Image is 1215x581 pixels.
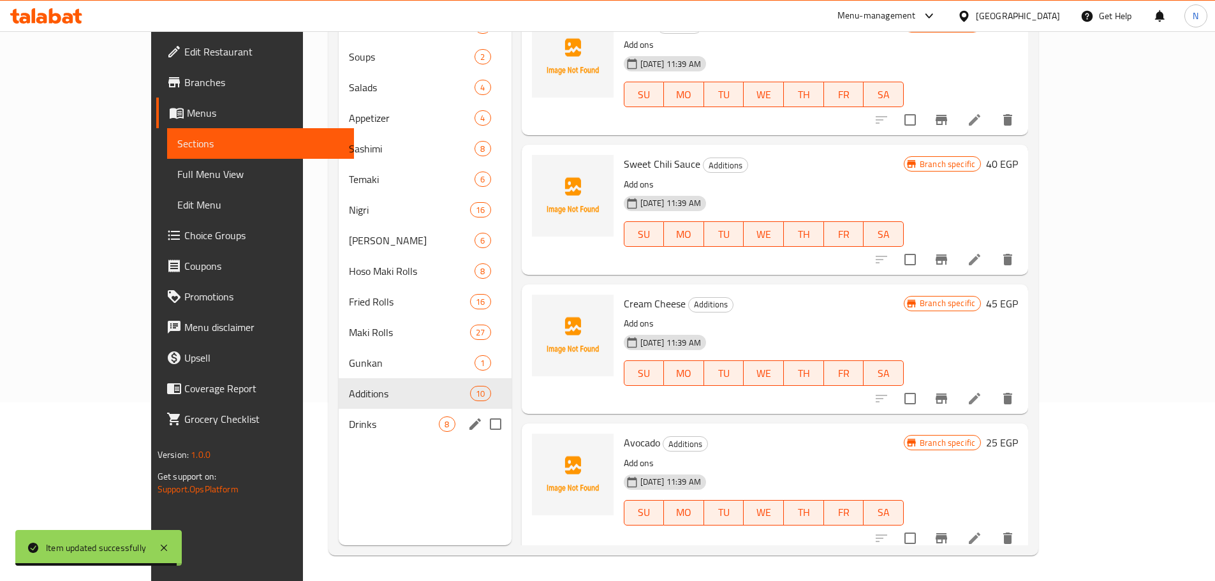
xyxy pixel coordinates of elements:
[349,49,475,64] div: Soups
[475,112,490,124] span: 4
[475,233,490,248] div: items
[349,172,475,187] div: Temaki
[624,177,904,193] p: Add ons
[824,82,864,107] button: FR
[663,436,708,452] div: Additions
[789,364,819,383] span: TH
[471,296,490,308] span: 16
[864,82,904,107] button: SA
[837,8,916,24] div: Menu-management
[156,98,354,128] a: Menus
[156,312,354,342] a: Menu disclaimer
[158,468,216,485] span: Get support on:
[630,85,659,104] span: SU
[156,404,354,434] a: Grocery Checklist
[339,256,511,286] div: Hoso Maki Rolls8
[624,37,904,53] p: Add ons
[864,500,904,526] button: SA
[184,289,344,304] span: Promotions
[789,85,819,104] span: TH
[864,360,904,386] button: SA
[439,418,454,430] span: 8
[532,434,614,515] img: Avocado
[709,225,739,244] span: TU
[470,386,490,401] div: items
[704,221,744,247] button: TU
[475,143,490,155] span: 8
[339,6,511,445] nav: Menu sections
[339,409,511,439] div: Drinks8edit
[897,246,924,273] span: Select to update
[339,225,511,256] div: [PERSON_NAME]6
[784,500,824,526] button: TH
[784,221,824,247] button: TH
[339,133,511,164] div: Sashimi8
[475,82,490,94] span: 4
[669,225,699,244] span: MO
[689,297,733,312] span: Additions
[915,297,980,309] span: Branch specific
[897,385,924,412] span: Select to update
[339,195,511,225] div: Nigri16
[349,355,475,371] span: Gunkan
[156,36,354,67] a: Edit Restaurant
[926,383,957,414] button: Branch-specific-item
[184,411,344,427] span: Grocery Checklist
[749,364,779,383] span: WE
[709,503,739,522] span: TU
[470,202,490,217] div: items
[475,265,490,277] span: 8
[915,158,980,170] span: Branch specific
[184,228,344,243] span: Choice Groups
[184,258,344,274] span: Coupons
[339,41,511,72] div: Soups2
[349,80,475,95] span: Salads
[709,85,739,104] span: TU
[475,49,490,64] div: items
[1193,9,1198,23] span: N
[471,204,490,216] span: 16
[992,383,1023,414] button: delete
[349,386,470,401] span: Additions
[926,244,957,275] button: Branch-specific-item
[349,110,475,126] span: Appetizer
[349,325,470,340] span: Maki Rolls
[532,16,614,98] img: Srirach
[897,107,924,133] span: Select to update
[46,541,146,555] div: Item updated successfully
[349,141,475,156] div: Sashimi
[184,75,344,90] span: Branches
[471,327,490,339] span: 27
[349,294,470,309] span: Fried Rolls
[663,437,707,452] span: Additions
[177,166,344,182] span: Full Menu View
[349,202,470,217] div: Nigri
[829,225,859,244] span: FR
[789,225,819,244] span: TH
[967,252,982,267] a: Edit menu item
[869,503,899,522] span: SA
[475,51,490,63] span: 2
[475,173,490,186] span: 6
[664,82,704,107] button: MO
[864,221,904,247] button: SA
[664,500,704,526] button: MO
[744,500,784,526] button: WE
[992,105,1023,135] button: delete
[749,225,779,244] span: WE
[824,360,864,386] button: FR
[349,263,475,279] span: Hoso Maki Rolls
[184,381,344,396] span: Coverage Report
[167,128,354,159] a: Sections
[926,523,957,554] button: Branch-specific-item
[466,415,485,434] button: edit
[992,244,1023,275] button: delete
[156,251,354,281] a: Coupons
[339,286,511,317] div: Fried Rolls16
[669,364,699,383] span: MO
[475,141,490,156] div: items
[664,221,704,247] button: MO
[475,80,490,95] div: items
